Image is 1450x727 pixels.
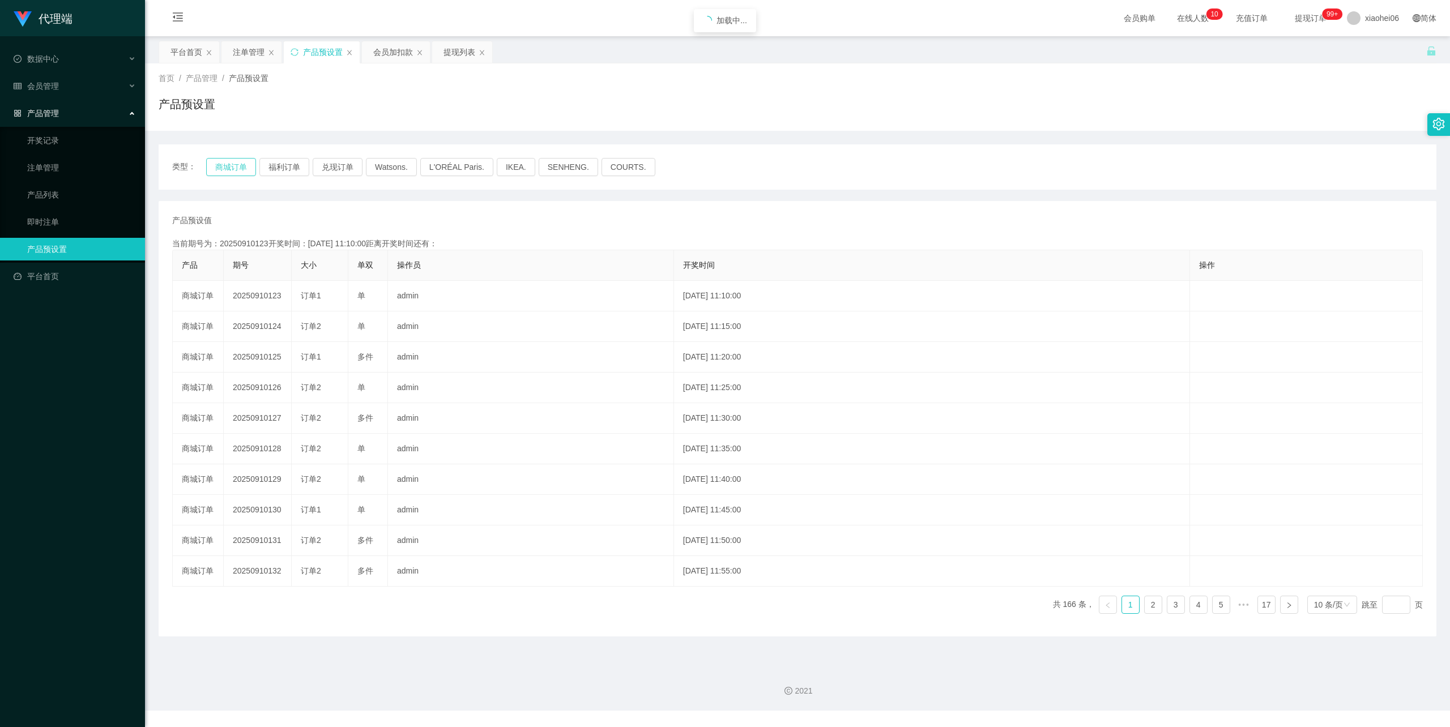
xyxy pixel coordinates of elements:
span: 单双 [357,260,373,270]
i: 图标: sync [291,48,298,56]
td: admin [388,311,674,342]
button: L'ORÉAL Paris. [420,158,493,176]
span: 单 [357,322,365,331]
a: 4 [1190,596,1207,613]
div: 提现列表 [443,41,475,63]
li: 17 [1257,596,1276,614]
span: 数据中心 [14,54,59,63]
td: 商城订单 [173,373,224,403]
div: 平台首页 [170,41,202,63]
td: [DATE] 11:25:00 [674,373,1191,403]
span: 订单2 [301,444,321,453]
a: 17 [1258,596,1275,613]
span: 首页 [159,74,174,83]
button: SENHENG. [539,158,598,176]
img: logo.9652507e.png [14,11,32,27]
i: icon: loading [703,16,712,25]
span: 多件 [357,566,373,575]
i: 图标: appstore-o [14,109,22,117]
a: 2 [1145,596,1162,613]
td: 20250910132 [224,556,292,587]
td: 商城订单 [173,495,224,525]
i: 图标: down [1344,601,1350,609]
a: 产品预设置 [27,238,136,260]
li: 上一页 [1099,596,1117,614]
div: 产品预设置 [303,41,343,63]
li: 5 [1212,596,1230,614]
sup: 1144 [1322,8,1342,20]
td: 商城订单 [173,311,224,342]
span: 加载中... [717,16,747,25]
td: 20250910127 [224,403,292,434]
td: [DATE] 11:50:00 [674,525,1191,556]
span: 大小 [301,260,317,270]
i: 图标: setting [1432,118,1445,130]
span: 操作 [1199,260,1215,270]
button: COURTS. [602,158,655,176]
a: 产品列表 [27,183,136,206]
h1: 代理端 [39,1,72,37]
li: 4 [1189,596,1208,614]
p: 0 [1214,8,1218,20]
div: 2021 [154,685,1441,697]
h1: 产品预设置 [159,96,215,113]
button: 兑现订单 [313,158,362,176]
span: 单 [357,505,365,514]
td: 商城订单 [173,556,224,587]
td: 20250910126 [224,373,292,403]
span: 产品管理 [186,74,217,83]
a: 开奖记录 [27,129,136,152]
i: 图标: table [14,82,22,90]
span: 多件 [357,413,373,422]
li: 向后 5 页 [1235,596,1253,614]
sup: 10 [1206,8,1222,20]
a: 图标: dashboard平台首页 [14,265,136,288]
div: 当前期号为：20250910123开奖时间：[DATE] 11:10:00距离开奖时间还有： [172,238,1423,250]
span: 订单1 [301,291,321,300]
a: 5 [1213,596,1230,613]
td: admin [388,525,674,556]
td: 20250910124 [224,311,292,342]
span: 提现订单 [1289,14,1332,22]
span: 产品预设值 [172,215,212,226]
a: 代理端 [14,14,72,23]
span: 单 [357,383,365,392]
span: 期号 [233,260,249,270]
td: [DATE] 11:20:00 [674,342,1191,373]
div: 会员加扣款 [373,41,413,63]
span: 订单2 [301,383,321,392]
td: 20250910131 [224,525,292,556]
i: 图标: right [1286,602,1293,609]
button: 商城订单 [206,158,256,176]
i: 图标: close [416,49,423,56]
button: IKEA. [497,158,535,176]
td: 20250910130 [224,495,292,525]
span: 产品 [182,260,198,270]
div: 注单管理 [233,41,265,63]
span: 单 [357,474,365,484]
i: 图标: menu-fold [159,1,197,37]
span: 产品管理 [14,109,59,118]
span: 开奖时间 [683,260,715,270]
i: 图标: copyright [784,687,792,695]
i: 图标: check-circle-o [14,55,22,63]
button: Watsons. [366,158,417,176]
span: ••• [1235,596,1253,614]
button: 福利订单 [259,158,309,176]
span: 在线人数 [1171,14,1214,22]
td: 20250910123 [224,281,292,311]
span: 单 [357,291,365,300]
td: [DATE] 11:45:00 [674,495,1191,525]
td: 商城订单 [173,281,224,311]
span: 多件 [357,352,373,361]
i: 图标: close [206,49,212,56]
a: 注单管理 [27,156,136,179]
span: 订单1 [301,505,321,514]
i: 图标: unlock [1426,46,1436,56]
span: 会员管理 [14,82,59,91]
td: admin [388,373,674,403]
td: [DATE] 11:35:00 [674,434,1191,464]
span: / [179,74,181,83]
td: admin [388,556,674,587]
i: 图标: global [1413,14,1421,22]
